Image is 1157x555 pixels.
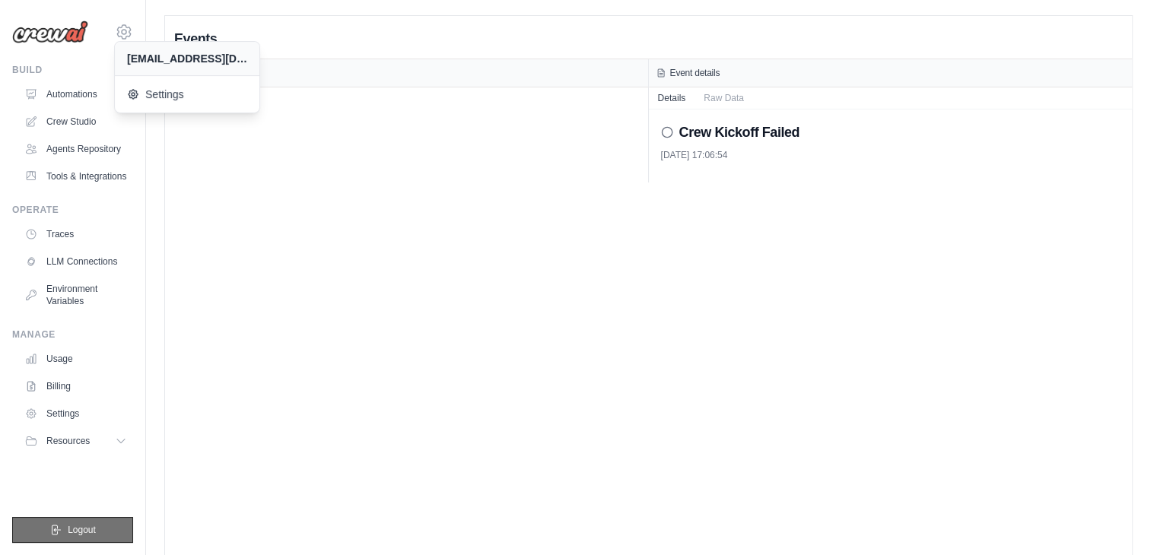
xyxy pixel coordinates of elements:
a: Crew Studio [18,109,133,134]
a: Agents Repository [18,137,133,161]
a: LLM Connections [18,249,133,274]
a: Settings [115,79,259,109]
div: [DATE] 17:06:54 [661,149,1120,161]
button: Logout [12,517,133,543]
h2: Crew Kickoff Failed [679,122,800,143]
span: Logout [68,524,96,536]
a: Traces [18,222,133,246]
h2: Events [174,28,217,49]
button: Resources [18,429,133,453]
button: Details [649,87,695,109]
span: Resources [46,435,90,447]
h3: Event details [670,67,720,79]
div: Operate [12,204,133,216]
a: Environment Variables [18,277,133,313]
button: Raw Data [695,87,753,109]
div: Manage [12,328,133,341]
img: Logo [12,21,88,43]
a: Automations [18,82,133,106]
div: Widget de chat [1081,482,1157,555]
iframe: Chat Widget [1081,482,1157,555]
div: [EMAIL_ADDRESS][DOMAIN_NAME] [127,51,247,66]
div: Build [12,64,133,76]
a: Settings [18,401,133,426]
span: Settings [127,87,247,102]
a: Billing [18,374,133,398]
a: Tools & Integrations [18,164,133,189]
a: Usage [18,347,133,371]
